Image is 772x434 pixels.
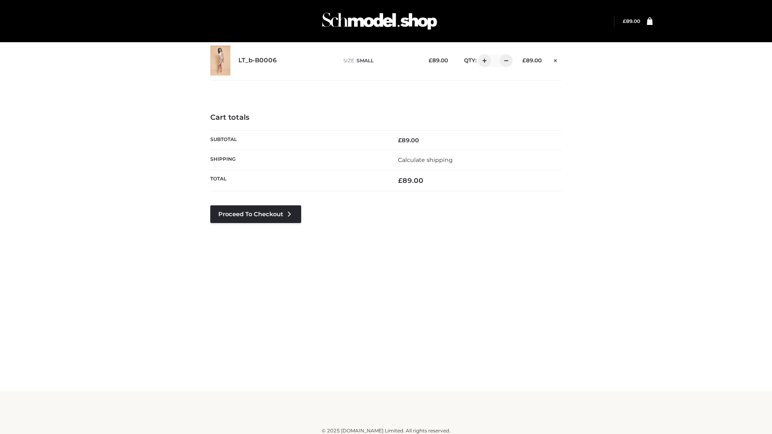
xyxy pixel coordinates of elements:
bdi: 89.00 [398,176,423,184]
bdi: 89.00 [398,137,419,144]
img: Schmodel Admin 964 [319,5,440,37]
p: size : [343,57,416,64]
h4: Cart totals [210,113,562,122]
a: Remove this item [550,54,562,65]
div: QTY: [456,54,510,67]
span: £ [429,57,432,63]
th: Subtotal [210,130,386,150]
th: Total [210,170,386,191]
bdi: 89.00 [623,18,640,24]
a: £89.00 [623,18,640,24]
span: SMALL [357,57,374,63]
span: £ [398,176,402,184]
bdi: 89.00 [429,57,448,63]
a: Proceed to Checkout [210,205,301,223]
span: £ [398,137,402,144]
a: LT_b-B0006 [238,57,277,64]
a: Calculate shipping [398,156,453,164]
span: £ [623,18,626,24]
span: £ [522,57,526,63]
bdi: 89.00 [522,57,542,63]
th: Shipping [210,150,386,170]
